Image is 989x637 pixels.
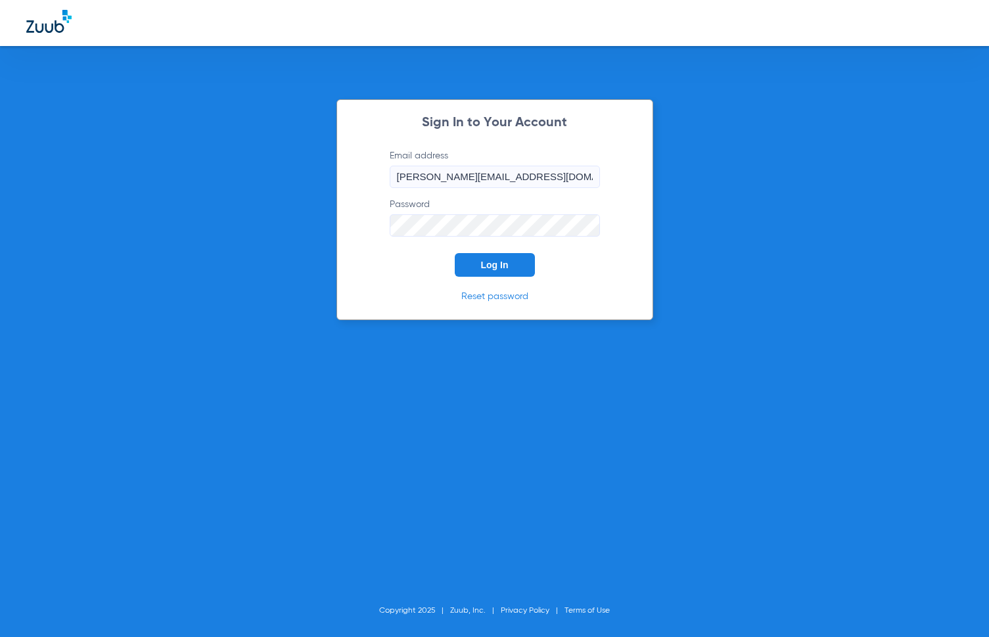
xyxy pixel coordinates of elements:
a: Reset password [461,292,528,301]
input: Email address [390,166,600,188]
h2: Sign In to Your Account [370,116,620,130]
span: Log In [481,260,509,270]
label: Password [390,198,600,237]
button: Log In [455,253,535,277]
a: Terms of Use [564,607,610,615]
img: Zuub Logo [26,10,72,33]
iframe: Chat Widget [923,574,989,637]
input: Password [390,214,600,237]
li: Copyright 2025 [379,604,450,617]
li: Zuub, Inc. [450,604,501,617]
a: Privacy Policy [501,607,549,615]
label: Email address [390,149,600,188]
